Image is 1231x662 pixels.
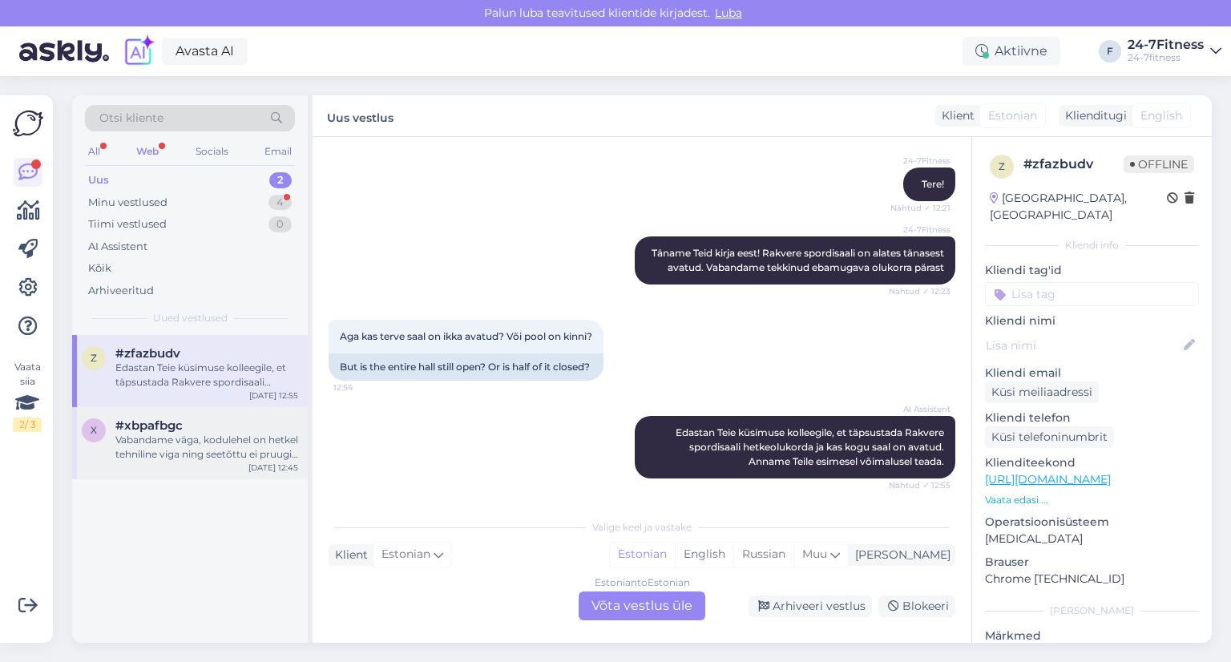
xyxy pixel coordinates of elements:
[985,410,1199,426] p: Kliendi telefon
[985,531,1199,547] p: [MEDICAL_DATA]
[249,390,298,402] div: [DATE] 12:55
[13,108,43,139] img: Askly Logo
[340,330,592,342] span: Aga kas terve saal on ikka avatud? Või pool on kinni?
[985,454,1199,471] p: Klienditeekond
[985,238,1199,252] div: Kliendi info
[1128,38,1221,64] a: 24-7Fitness24-7fitness
[999,160,1005,172] span: z
[153,311,228,325] span: Uued vestlused
[268,216,292,232] div: 0
[652,247,946,273] span: Täname Teid kirja eest! Rakvere spordisaali on alates tänasest avatud. Vabandame tekkinud ebamuga...
[1059,107,1127,124] div: Klienditugi
[13,418,42,432] div: 2 / 3
[381,546,430,563] span: Estonian
[990,190,1167,224] div: [GEOGRAPHIC_DATA], [GEOGRAPHIC_DATA]
[248,462,298,474] div: [DATE] 12:45
[749,595,872,617] div: Arhiveeri vestlus
[115,433,298,462] div: Vabandame väga, kodulehel on hetkel tehniline viga ning seetõttu ei pruugi rühmatreeningute paket...
[675,543,733,567] div: English
[268,195,292,211] div: 4
[329,353,603,381] div: But is the entire hall still open? Or is half of it closed?
[889,479,950,491] span: Nähtud ✓ 12:55
[922,178,944,190] span: Tere!
[327,105,394,127] label: Uus vestlus
[985,628,1199,644] p: Märkmed
[115,418,183,433] span: #xbpafbgc
[329,520,955,535] div: Valige keel ja vastake
[88,239,147,255] div: AI Assistent
[985,282,1199,306] input: Lisa tag
[710,6,747,20] span: Luba
[985,603,1199,618] div: [PERSON_NAME]
[985,381,1099,403] div: Küsi meiliaadressi
[88,172,109,188] div: Uus
[88,283,154,299] div: Arhiveeritud
[329,547,368,563] div: Klient
[985,426,1114,448] div: Küsi telefoninumbrit
[963,37,1060,66] div: Aktiivne
[985,313,1199,329] p: Kliendi nimi
[878,595,955,617] div: Blokeeri
[269,172,292,188] div: 2
[890,403,950,415] span: AI Assistent
[115,346,180,361] span: #zfazbudv
[1124,155,1194,173] span: Offline
[985,262,1199,279] p: Kliendi tag'id
[985,571,1199,587] p: Chrome [TECHNICAL_ID]
[610,543,675,567] div: Estonian
[988,107,1037,124] span: Estonian
[162,38,248,65] a: Avasta AI
[13,360,42,432] div: Vaata siia
[849,547,950,563] div: [PERSON_NAME]
[985,514,1199,531] p: Operatsioonisüsteem
[733,543,793,567] div: Russian
[802,547,827,561] span: Muu
[1099,40,1121,63] div: F
[935,107,975,124] div: Klient
[91,352,97,364] span: z
[122,34,155,68] img: explore-ai
[1140,107,1182,124] span: English
[99,110,163,127] span: Otsi kliente
[133,141,162,162] div: Web
[91,424,97,436] span: x
[889,285,950,297] span: Nähtud ✓ 12:23
[595,575,690,590] div: Estonian to Estonian
[676,426,946,467] span: Edastan Teie küsimuse kolleegile, et täpsustada Rakvere spordisaali hetkeolukorda ja kas kogu saa...
[333,381,394,394] span: 12:54
[88,216,167,232] div: Tiimi vestlused
[88,195,167,211] div: Minu vestlused
[579,591,705,620] div: Võta vestlus üle
[192,141,232,162] div: Socials
[115,361,298,390] div: Edastan Teie küsimuse kolleegile, et täpsustada Rakvere spordisaali hetkeolukorda ja kas kogu saa...
[1128,38,1204,51] div: 24-7Fitness
[985,554,1199,571] p: Brauser
[85,141,103,162] div: All
[261,141,295,162] div: Email
[985,365,1199,381] p: Kliendi email
[985,493,1199,507] p: Vaata edasi ...
[986,337,1181,354] input: Lisa nimi
[88,260,111,277] div: Kõik
[1128,51,1204,64] div: 24-7fitness
[1023,155,1124,174] div: # zfazbudv
[890,155,950,167] span: 24-7Fitness
[890,224,950,236] span: 24-7Fitness
[985,472,1111,486] a: [URL][DOMAIN_NAME]
[890,202,950,214] span: Nähtud ✓ 12:21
